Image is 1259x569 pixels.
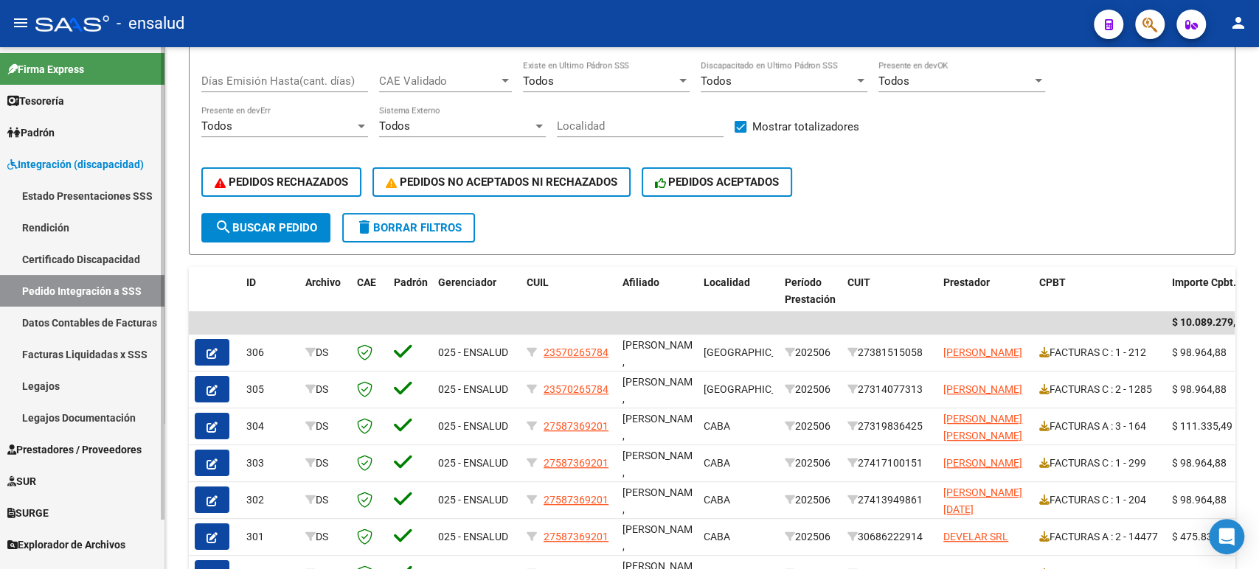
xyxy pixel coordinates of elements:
[1039,455,1160,472] div: FACTURAS C : 1 - 299
[1172,457,1227,469] span: $ 98.964,88
[847,276,870,288] span: CUIT
[842,267,937,332] datatable-header-cell: CUIT
[1172,420,1232,432] span: $ 111.335,49
[785,418,836,435] div: 202506
[246,528,294,545] div: 301
[704,346,803,358] span: [GEOGRAPHIC_DATA]
[544,346,608,358] span: 23570265784
[7,61,84,77] span: Firma Express
[372,167,631,197] button: PEDIDOS NO ACEPTADOS NI RECHAZADOS
[1209,519,1244,554] div: Open Intercom Messenger
[785,492,836,509] div: 202506
[521,267,617,332] datatable-header-cell: CUIL
[785,381,836,398] div: 202506
[544,531,608,542] span: 27587369201
[622,450,701,478] span: [PERSON_NAME] ,
[622,376,701,405] span: [PERSON_NAME] ,
[1039,418,1160,435] div: FACTURAS A : 3 - 164
[388,267,432,332] datatable-header-cell: Padrón
[7,505,49,521] span: SURGE
[7,441,142,458] span: Prestadores / Proveedores
[246,418,294,435] div: 304
[1166,267,1247,332] datatable-header-cell: Importe Cpbt.
[617,267,698,332] datatable-header-cell: Afiliado
[943,413,1022,441] span: [PERSON_NAME] [PERSON_NAME]
[438,420,508,432] span: 025 - ENSALUD
[527,276,549,288] span: CUIL
[201,167,361,197] button: PEDIDOS RECHAZADOS
[351,267,388,332] datatable-header-cell: CAE
[305,418,345,435] div: DS
[357,276,376,288] span: CAE
[7,537,125,553] span: Explorador de Archivos
[215,175,348,189] span: PEDIDOS RECHAZADOS
[1172,316,1247,328] span: $ 10.089.279,23
[785,276,836,305] span: Período Prestación
[704,276,750,288] span: Localidad
[7,473,36,489] span: SUR
[355,221,462,234] span: Borrar Filtros
[847,381,932,398] div: 27314077313
[847,455,932,472] div: 27417100151
[342,213,475,242] button: Borrar Filtros
[523,74,554,88] span: Todos
[704,420,730,432] span: CABA
[7,156,144,172] span: Integración (discapacidad)
[622,339,701,368] span: [PERSON_NAME] ,
[7,93,64,109] span: Tesorería
[299,267,351,332] datatable-header-cell: Archivo
[1039,344,1160,361] div: FACTURAS C : 1 - 212
[943,486,1022,515] span: [PERSON_NAME][DATE]
[7,125,55,141] span: Padrón
[438,276,496,288] span: Gerenciador
[246,455,294,472] div: 303
[246,381,294,398] div: 305
[305,344,345,361] div: DS
[305,381,345,398] div: DS
[117,7,184,40] span: - ensalud
[1039,276,1066,288] span: CPBT
[1172,494,1227,506] span: $ 98.964,88
[544,457,608,469] span: 27587369201
[215,218,232,236] mat-icon: search
[305,492,345,509] div: DS
[847,492,932,509] div: 27413949861
[432,267,521,332] datatable-header-cell: Gerenciador
[305,455,345,472] div: DS
[943,276,990,288] span: Prestador
[438,346,508,358] span: 025 - ENSALUD
[847,344,932,361] div: 27381515058
[201,213,330,242] button: Buscar Pedido
[544,494,608,506] span: 27587369201
[943,346,1022,358] span: [PERSON_NAME]
[704,383,803,395] span: [GEOGRAPHIC_DATA]
[622,486,701,515] span: [PERSON_NAME] ,
[943,531,1008,542] span: DEVELAR SRL
[704,494,730,506] span: CABA
[544,383,608,395] span: 23570265784
[246,344,294,361] div: 306
[1172,531,1232,542] span: $ 475.830,36
[215,221,317,234] span: Buscar Pedido
[937,267,1033,332] datatable-header-cell: Prestador
[1039,381,1160,398] div: FACTURAS C : 2 - 1285
[394,276,428,288] span: Padrón
[704,531,730,542] span: CABA
[438,383,508,395] span: 025 - ENSALUD
[785,455,836,472] div: 202506
[12,14,30,32] mat-icon: menu
[1033,267,1166,332] datatable-header-cell: CPBT
[1039,528,1160,545] div: FACTURAS A : 2 - 14477
[847,528,932,545] div: 30686222914
[785,528,836,545] div: 202506
[847,418,932,435] div: 27319836425
[1229,14,1247,32] mat-icon: person
[246,276,256,288] span: ID
[785,344,836,361] div: 202506
[1172,383,1227,395] span: $ 98.964,88
[622,413,701,441] span: [PERSON_NAME] ,
[752,118,859,136] span: Mostrar totalizadores
[655,175,780,189] span: PEDIDOS ACEPTADOS
[642,167,793,197] button: PEDIDOS ACEPTADOS
[878,74,909,88] span: Todos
